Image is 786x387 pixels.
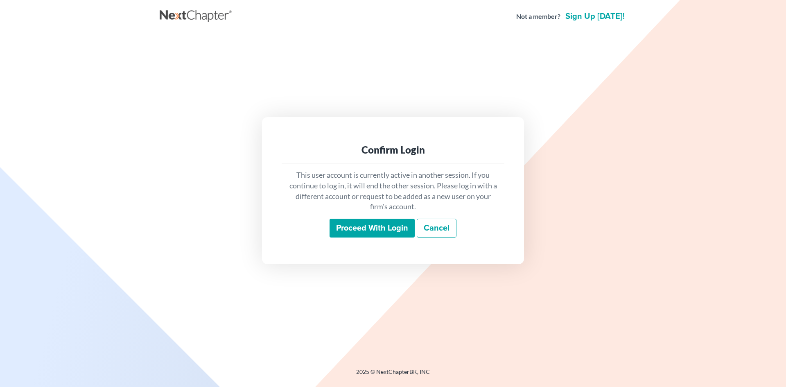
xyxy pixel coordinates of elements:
a: Sign up [DATE]! [564,12,626,20]
div: 2025 © NextChapterBK, INC [160,368,626,382]
strong: Not a member? [516,12,560,21]
div: Confirm Login [288,143,498,156]
input: Proceed with login [330,219,415,238]
p: This user account is currently active in another session. If you continue to log in, it will end ... [288,170,498,212]
a: Cancel [417,219,456,238]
